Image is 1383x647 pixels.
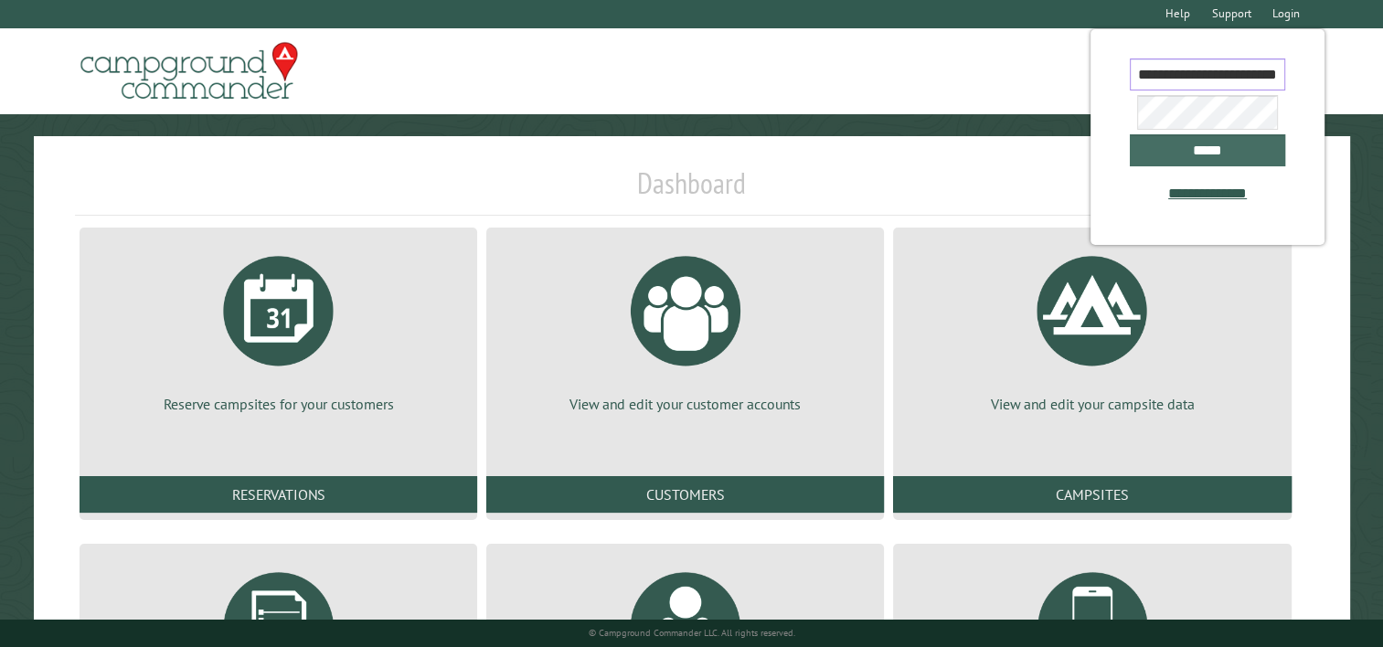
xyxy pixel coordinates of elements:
h1: Dashboard [75,165,1308,216]
a: Customers [486,476,884,513]
img: Campground Commander [75,36,303,107]
a: View and edit your campsite data [915,242,1269,414]
small: © Campground Commander LLC. All rights reserved. [589,627,795,639]
a: View and edit your customer accounts [508,242,862,414]
a: Reserve campsites for your customers [101,242,455,414]
a: Reservations [80,476,477,513]
p: View and edit your customer accounts [508,394,862,414]
p: Reserve campsites for your customers [101,394,455,414]
p: View and edit your campsite data [915,394,1269,414]
a: Campsites [893,476,1291,513]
